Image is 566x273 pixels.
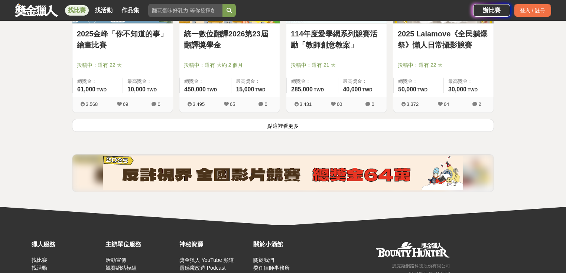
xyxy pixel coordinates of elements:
span: 450,000 [184,86,206,92]
div: 神秘資源 [179,240,250,249]
span: 總獎金： [398,78,439,85]
span: 50,000 [398,86,416,92]
a: 委任律師事務所 [253,265,290,271]
span: 61,000 [77,86,95,92]
span: TWD [314,87,324,92]
span: 285,000 [291,86,313,92]
a: 找活動 [92,5,116,16]
a: 2025金峰「你不知道的事」繪畫比賽 [77,28,168,51]
img: b4b43df0-ce9d-4ec9-9998-1f8643ec197e.png [103,156,463,190]
span: 0 [371,101,374,107]
span: 69 [123,101,128,107]
a: 關於我們 [253,257,274,263]
a: 找比賽 [32,257,47,263]
span: TWD [468,87,478,92]
small: 恩克斯網路科技股份有限公司 [392,263,450,269]
span: 總獎金： [184,78,227,85]
span: 3,568 [86,101,98,107]
span: TWD [362,87,372,92]
span: TWD [207,87,217,92]
span: TWD [417,87,427,92]
span: 總獎金： [291,78,334,85]
span: 0 [157,101,160,107]
span: 投稿中：還有 22 天 [398,61,489,69]
span: 60 [337,101,342,107]
button: 點這裡看更多 [72,119,494,132]
a: 2025 Lalamove《全民躺爆祭》懶人日常攝影競賽 [398,28,489,51]
span: 3,431 [300,101,312,107]
span: 2 [478,101,481,107]
a: 活動宣傳 [105,257,126,263]
span: TWD [255,87,265,92]
a: 辦比賽 [473,4,510,17]
span: 3,495 [193,101,205,107]
a: 靈感魔改造 Podcast [179,265,225,271]
div: 關於小酒館 [253,240,323,249]
a: 作品集 [118,5,142,16]
a: 獎金獵人 YouTube 頻道 [179,257,234,263]
span: 投稿中：還有 22 天 [77,61,168,69]
span: 10,000 [127,86,146,92]
a: 找活動 [32,265,47,271]
span: 15,000 [236,86,254,92]
a: 找比賽 [65,5,89,16]
span: 投稿中：還有 大約 2 個月 [184,61,275,69]
span: 最高獎金： [127,78,168,85]
span: 最高獎金： [448,78,489,85]
span: 40,000 [343,86,361,92]
span: 3,372 [407,101,419,107]
a: 統一數位翻譯2026第23屆翻譯獎學金 [184,28,275,51]
span: 最高獎金： [343,78,382,85]
span: 65 [230,101,235,107]
a: 競賽網站模組 [105,265,137,271]
div: 登入 / 註冊 [514,4,551,17]
span: TWD [147,87,157,92]
span: 0 [264,101,267,107]
input: 翻玩臺味好乳力 等你發揮創意！ [148,4,222,17]
a: 114年度愛學網系列競賽活動「教師創意教案」 [291,28,382,51]
span: 30,000 [448,86,466,92]
span: 總獎金： [77,78,118,85]
span: 64 [444,101,449,107]
span: 投稿中：還有 21 天 [291,61,382,69]
div: 主辦單位服務 [105,240,176,249]
div: 獵人服務 [32,240,102,249]
span: 最高獎金： [236,78,275,85]
span: TWD [97,87,107,92]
